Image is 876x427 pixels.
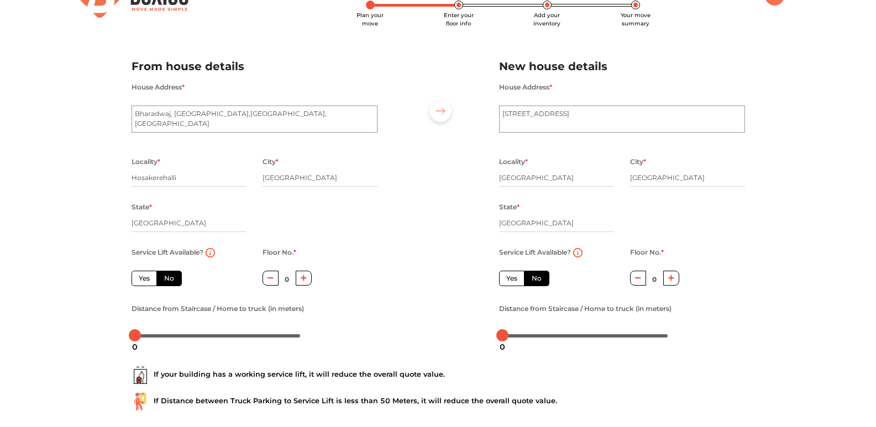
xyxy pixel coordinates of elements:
[132,106,377,133] textarea: Bharadwaj, [GEOGRAPHIC_DATA],[GEOGRAPHIC_DATA], [GEOGRAPHIC_DATA]
[499,155,528,169] label: Locality
[621,12,651,27] span: Your move summary
[132,393,745,410] div: If Distance between Truck Parking to Service Lift is less than 50 Meters, it will reduce the over...
[499,302,672,316] label: Distance from Staircase / Home to truck (in meters)
[499,80,552,94] label: House Address
[132,271,157,286] label: Yes
[156,271,182,286] label: No
[356,12,384,27] span: Plan your move
[263,155,279,169] label: City
[495,338,510,356] div: 0
[132,366,149,384] img: ...
[132,366,745,384] div: If your building has a working service lift, it will reduce the overall quote value.
[630,155,646,169] label: City
[499,271,524,286] label: Yes
[499,106,745,133] textarea: [STREET_ADDRESS]
[499,57,745,76] h2: New house details
[499,245,571,260] label: Service Lift Available?
[499,200,520,214] label: State
[630,245,664,260] label: Floor No.
[132,80,185,94] label: House Address
[533,12,560,27] span: Add your inventory
[132,245,203,260] label: Service Lift Available?
[128,338,142,356] div: 0
[132,200,152,214] label: State
[132,302,304,316] label: Distance from Staircase / Home to truck (in meters)
[132,155,160,169] label: Locality
[132,393,149,410] img: ...
[263,245,296,260] label: Floor No.
[444,12,474,27] span: Enter your floor info
[524,271,549,286] label: No
[132,57,377,76] h2: From house details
